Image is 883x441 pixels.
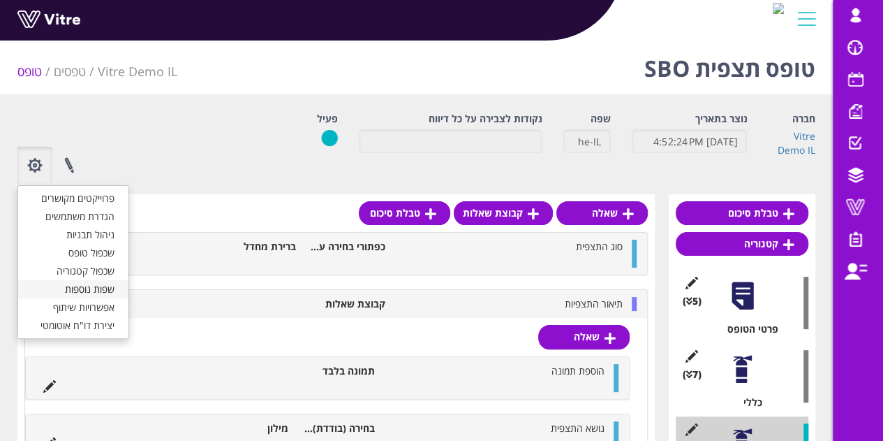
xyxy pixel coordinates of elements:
[295,364,382,378] li: תמונה בלבד
[18,226,128,244] a: ניהול תבניות
[18,244,128,262] a: שכפול טופס
[18,317,128,335] a: יצירת דו"ח אוטומטי
[214,240,303,254] li: ברירת מחדל
[676,201,808,225] a: טבלת סיכום
[429,112,542,126] label: נקודות לצבירה על כל דיווח
[773,3,784,14] img: Logo-Web.png
[295,421,382,435] li: בחירה (בודדת) מתוך רשימה
[18,208,128,226] a: הגדרת משתמשים
[303,297,392,311] li: קבוצת שאלות
[538,325,630,349] a: שאלה
[792,112,815,126] label: חברה
[209,421,295,435] li: מילון
[676,232,808,256] a: קטגוריה
[551,364,604,377] span: הוספת תמונה
[18,189,128,208] a: פרוייקטים מקושרים
[683,368,702,382] span: (7 )
[576,240,623,253] span: סוג התצפית
[551,421,604,435] span: נושא התצפית
[683,294,702,308] span: (5 )
[686,322,808,336] div: פרטי הטופס
[556,201,648,225] a: שאלה
[686,396,808,410] div: כללי
[321,129,338,147] img: yes
[317,112,338,126] label: פעיל
[18,298,128,317] a: אפשרויות שיתוף
[54,63,86,80] a: טפסים
[778,129,815,157] a: Vitre Demo IL
[359,201,450,225] a: טבלת סיכום
[17,63,54,81] li: טופס
[565,297,623,310] span: תיאור התצפיות
[98,63,177,80] a: Vitre Demo IL
[18,280,128,298] a: שפות נוספות
[18,262,128,280] a: שכפול קטגוריה
[303,240,392,254] li: כפתורי בחירה עם אפשרויות בחירה
[695,112,747,126] label: נוצר בתאריך
[454,201,553,225] a: קבוצת שאלות
[644,35,815,94] h1: טופס תצפית SBO
[591,112,611,126] label: שפה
